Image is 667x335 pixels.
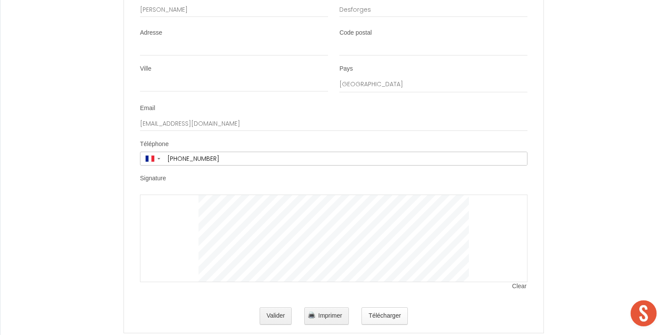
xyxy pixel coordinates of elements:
[140,65,151,73] label: Ville
[260,307,292,325] button: Valider
[339,29,372,37] label: Code postal
[308,312,315,319] img: printer.png
[318,312,342,319] span: Imprimer
[304,307,349,325] button: Imprimer
[140,174,166,183] label: Signature
[631,300,657,326] div: Ouvrir le chat
[512,282,527,291] span: Clear
[339,65,353,73] label: Pays
[140,29,162,37] label: Adresse
[361,307,408,325] button: Télécharger
[156,157,161,160] span: ▼
[140,104,155,113] label: Email
[164,152,527,165] input: +33 6 12 34 56 78
[140,140,169,149] label: Téléphone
